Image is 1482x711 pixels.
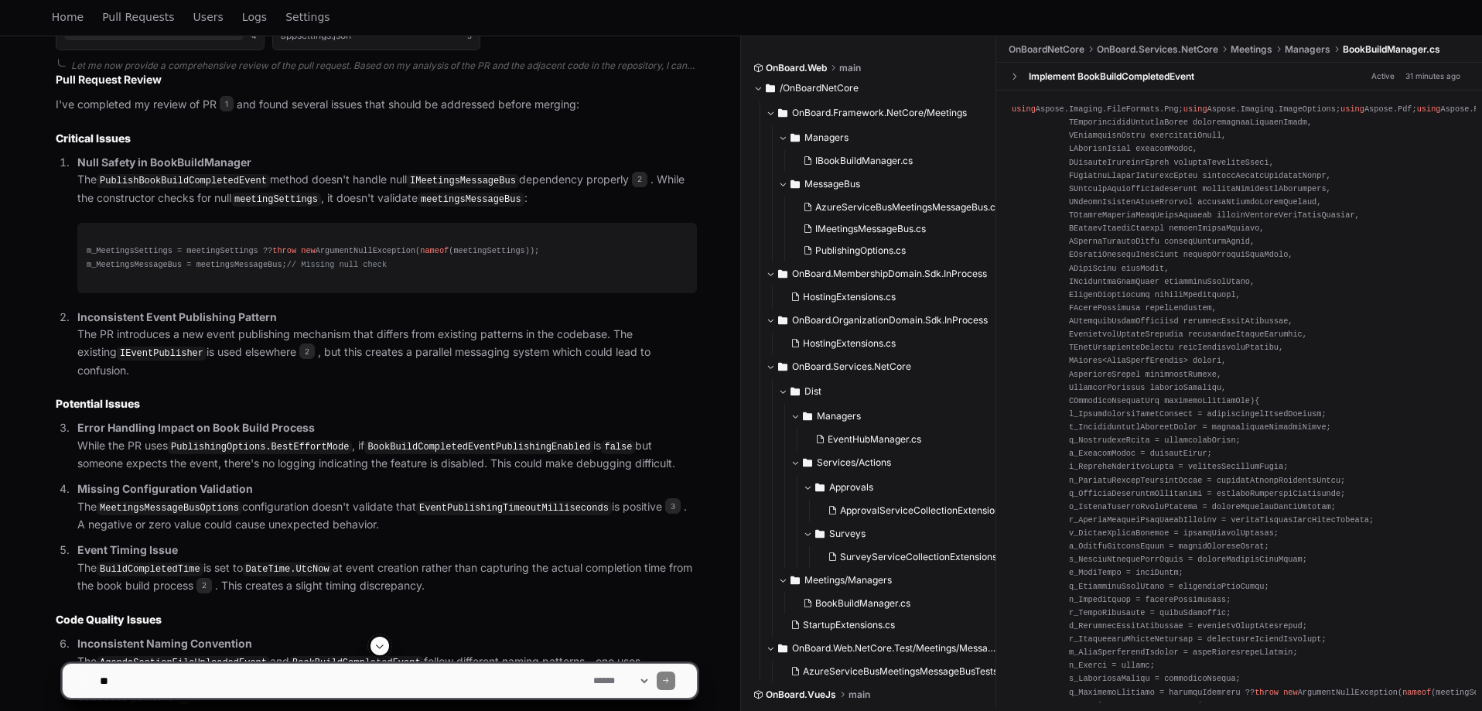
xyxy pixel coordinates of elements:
span: Users [193,12,224,22]
button: HostingExtensions.cs [784,333,988,354]
p: I've completed my review of PR and found several issues that should be addressed before merging: [56,96,697,114]
code: DateTime.UtcNow [243,562,333,576]
svg: Directory [791,128,800,147]
span: AzureServiceBusMeetingsMessageBus.cs [815,201,1000,214]
span: Home [52,12,84,22]
span: MessageBus [804,178,860,190]
code: meetingSettings [231,193,321,207]
span: throw [272,246,296,255]
button: Managers [778,125,1009,150]
span: Meetings [1231,43,1272,56]
span: // Missing null check [287,260,387,269]
button: Meetings/Managers [778,568,1009,593]
svg: Directory [803,453,812,472]
span: new [301,246,315,255]
strong: Critical Issues [56,132,131,145]
span: Managers [804,132,849,144]
code: false [601,440,635,454]
button: IBookBuildManager.cs [797,150,1000,172]
span: /OnBoardNetCore [780,82,859,94]
code: PublishingOptions.BestEffortMode [168,440,352,454]
p: The PR introduces a new event publishing mechanism that differs from existing patterns in the cod... [77,309,697,380]
span: Managers [1285,43,1330,56]
svg: Directory [778,104,787,122]
button: Approvals [803,475,1026,500]
svg: Directory [766,79,775,97]
span: OnBoard.Services.NetCore [1097,43,1218,56]
button: Managers [791,404,1022,429]
button: OnBoard.Services.NetCore [766,354,997,379]
span: Settings [285,12,330,22]
span: SurveyServiceCollectionExtensions.cs [840,551,1009,563]
button: OnBoard.Framework.NetCore/Meetings [766,101,997,125]
span: Approvals [829,481,873,494]
span: OnBoard.Framework.NetCore/Meetings [792,107,967,119]
svg: Directory [815,478,825,497]
svg: Directory [778,357,787,376]
strong: Error Handling Impact on Book Build Process [77,421,315,434]
svg: Directory [815,525,825,543]
svg: Directory [791,571,800,590]
span: OnBoard.OrganizationDomain.Sdk.InProcess [792,314,988,326]
span: Pull Requests [102,12,174,22]
button: OnBoard.MembershipDomain.Sdk.InProcess [766,261,997,286]
code: BuildCompletedTime [97,562,203,576]
button: ApprovalServiceCollectionExtensions.cs [821,500,1017,521]
span: ApprovalServiceCollectionExtensions.cs [840,504,1017,517]
span: HostingExtensions.cs [803,337,896,350]
p: The configuration doesn't validate that is positive . A negative or zero value could cause unexpe... [77,480,697,534]
button: /OnBoardNetCore [753,76,985,101]
span: HostingExtensions.cs [803,291,896,303]
span: StartupExtensions.cs [803,619,895,631]
code: PublishBookBuildCompletedEvent [97,174,270,188]
span: 2 [632,172,647,187]
p: The is set to at event creation rather than capturing the actual completion time from the book bu... [77,542,697,595]
svg: Directory [778,311,787,330]
button: PublishingOptions.cs [797,240,1000,261]
button: Surveys [803,521,1026,546]
h2: Pull Request Review [56,72,697,87]
span: using [1417,104,1441,114]
div: Implement BookBuildCompletedEvent [1029,70,1194,83]
strong: Event Timing Issue [77,543,178,556]
span: Dist [804,385,821,398]
strong: Inconsistent Event Publishing Pattern [77,310,277,323]
p: The and follow different naming patterns - one uses "Uploaded" (past tense) while the other uses ... [77,635,697,706]
span: Services/Actions [817,456,891,469]
button: HostingExtensions.cs [784,286,988,308]
span: using [1340,104,1364,114]
span: Logs [242,12,267,22]
strong: Potential Issues [56,397,140,410]
p: The method doesn't handle null dependency properly . While the constructor checks for null , it d... [77,154,697,208]
code: BookBuildCompletedEventPublishingEnabled [364,440,593,454]
span: IBookBuildManager.cs [815,155,913,167]
code: IEventPublisher [117,347,207,361]
span: using [1012,104,1036,114]
span: 3 [665,498,681,514]
div: Let me now provide a comprehensive review of the pull request. Based on my analysis of the PR and... [71,60,697,72]
svg: Directory [803,407,812,426]
button: OnBoard.OrganizationDomain.Sdk.InProcess [766,308,997,333]
span: Managers [817,410,861,422]
button: IMeetingsMessageBus.cs [797,218,1000,240]
button: MessageBus [778,172,1009,197]
svg: Directory [791,175,800,193]
span: OnBoard.Services.NetCore [792,361,911,373]
button: OnBoard.Web.NetCore.Test/Meetings/MessageBus [766,636,997,661]
button: StartupExtensions.cs [784,614,1000,636]
span: Active [1367,69,1399,84]
span: EventHubManager.cs [828,433,921,446]
span: PublishingOptions.cs [815,244,906,257]
button: EventHubManager.cs [809,429,1012,450]
span: OnBoard.MembershipDomain.Sdk.InProcess [792,268,987,280]
span: 2 [196,578,212,593]
svg: Directory [791,382,800,401]
p: While the PR uses , if is but someone expects the event, there's no logging indicating the featur... [77,419,697,473]
button: AzureServiceBusMeetingsMessageBus.cs [797,197,1000,218]
code: meetingsMessageBus [418,193,524,207]
strong: Null Safety in BookBuildManager [77,156,251,169]
span: BookBuildManager.cs [815,597,910,610]
strong: Code Quality Issues [56,613,162,626]
button: Dist [778,379,1009,404]
span: IMeetingsMessageBus.cs [815,223,926,235]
